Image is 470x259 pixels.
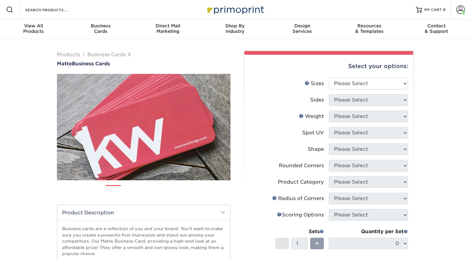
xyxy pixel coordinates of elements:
[67,23,135,29] span: Business
[268,23,336,34] div: Services
[67,23,135,34] div: Cards
[403,19,470,39] a: Contact& Support
[403,23,470,29] span: Contact
[281,239,283,248] span: -
[202,19,269,39] a: Shop ByIndustry
[57,61,230,67] a: MatteBusiness Cards
[205,3,265,16] img: Primoprint
[277,211,324,219] div: Scoring Options
[134,23,202,29] span: Direct Mail
[67,19,135,39] a: BusinessCards
[336,23,403,34] div: & Templates
[268,19,336,39] a: DesignServices
[279,162,324,169] div: Rounded Corners
[2,240,52,257] iframe: Google Customer Reviews
[57,40,230,214] img: Matte 01
[202,23,269,29] span: Shop By
[202,23,269,34] div: Industry
[249,55,408,78] div: Select your options:
[134,23,202,34] div: Marketing
[329,228,408,235] div: Quantity per Set
[336,19,403,39] a: Resources& Templates
[106,183,121,198] img: Business Cards 01
[146,183,162,198] img: Business Cards 03
[134,19,202,39] a: Direct MailMarketing
[336,23,403,29] span: Resources
[299,113,324,120] div: Weight
[302,129,324,136] div: Spot UV
[308,146,324,153] div: Shape
[57,61,230,67] h1: Business Cards
[403,23,470,34] div: & Support
[57,61,72,67] span: Matte
[315,239,319,248] span: +
[310,96,324,104] div: Sides
[275,228,324,235] div: Sets
[268,23,336,29] span: Design
[87,52,126,57] a: Business Cards
[57,52,80,57] a: Products
[126,183,141,198] img: Business Cards 02
[167,183,182,198] img: Business Cards 04
[272,195,324,202] div: Radius of Corners
[305,80,324,87] div: Sizes
[25,6,84,13] input: SEARCH PRODUCTS.....
[278,178,324,186] div: Product Category
[443,8,446,12] span: 0
[424,7,442,12] span: MY CART
[57,205,230,220] h2: Product Description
